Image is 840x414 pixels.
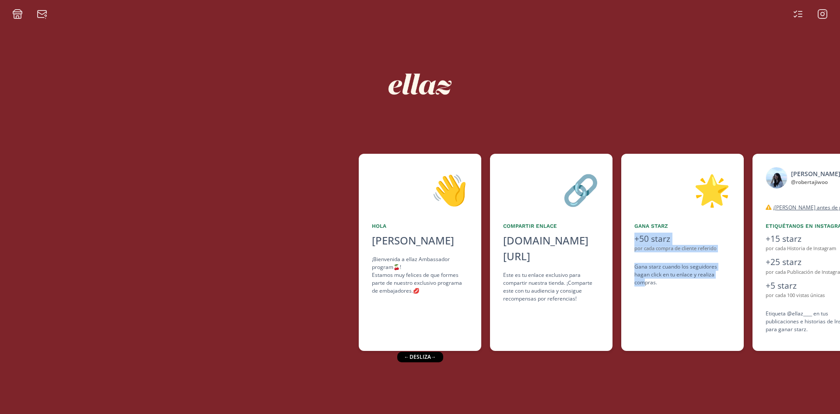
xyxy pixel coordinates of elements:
img: 553519426_18531095272031687_9108109319303814463_n.jpg [766,167,787,189]
div: Este es tu enlace exclusivo para compartir nuestra tienda. ¡Comparte este con tu audiencia y cons... [503,271,599,303]
div: ¡Bienvenida a ellaz Ambassador program🍒! Estamos muy felices de que formes parte de nuestro exclu... [372,255,468,295]
div: ← desliza → [397,352,443,362]
div: 👋 [372,167,468,212]
div: Hola [372,222,468,230]
div: Compartir Enlace [503,222,599,230]
div: 🌟 [634,167,731,212]
div: [PERSON_NAME] [372,233,468,248]
div: [DOMAIN_NAME][URL] [503,233,599,264]
div: +50 starz [634,233,731,245]
div: 🔗 [503,167,599,212]
img: nKmKAABZpYV7 [381,45,459,124]
div: por cada compra de cliente referido [634,245,731,252]
div: Gana starz [634,222,731,230]
div: Gana starz cuando los seguidores hagan click en tu enlace y realiza compras . [634,263,731,287]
